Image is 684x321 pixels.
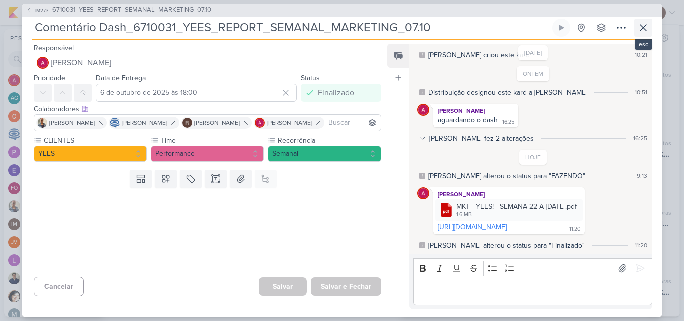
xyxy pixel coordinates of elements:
[635,50,647,59] div: 10:21
[569,225,581,233] div: 11:20
[419,242,425,248] div: Este log é visível à todos no kard
[435,189,583,199] div: [PERSON_NAME]
[637,171,647,180] div: 9:13
[110,118,120,128] img: Caroline Traven De Andrade
[34,146,147,162] button: YEES
[326,117,379,129] input: Buscar
[428,171,585,181] div: Alessandra alterou o status para "FAZENDO"
[34,104,381,114] div: Colaboradores
[413,258,652,278] div: Editor toolbar
[267,118,312,127] span: [PERSON_NAME]
[502,118,514,126] div: 16:25
[456,201,577,212] div: MKT - YEES! - SEMANA 22 A [DATE].pdf
[34,74,65,82] label: Prioridade
[34,54,381,72] button: [PERSON_NAME]
[419,52,425,58] div: Este log é visível à todos no kard
[49,118,95,127] span: [PERSON_NAME]
[435,199,583,221] div: MKT - YEES! - SEMANA 22 A 05 DE OUTUBRO.pdf
[438,116,498,124] div: aguardando o dash
[255,118,265,128] img: Alessandra Gomes
[635,88,647,97] div: 10:51
[268,146,381,162] button: Semanal
[151,146,264,162] button: Performance
[122,118,167,127] span: [PERSON_NAME]
[277,135,381,146] label: Recorrência
[194,118,240,127] span: [PERSON_NAME]
[96,74,146,82] label: Data de Entrega
[417,104,429,116] img: Alessandra Gomes
[429,133,534,144] div: [PERSON_NAME] fez 2 alterações
[301,74,320,82] label: Status
[417,187,429,199] img: Alessandra Gomes
[51,57,111,69] span: [PERSON_NAME]
[635,39,652,50] div: esc
[419,173,425,179] div: Este log é visível à todos no kard
[160,135,264,146] label: Time
[438,223,507,231] a: [URL][DOMAIN_NAME]
[557,24,565,32] div: Ligar relógio
[419,89,425,95] div: Este log é visível à todos no kard
[428,240,585,251] div: Alessandra alterou o status para "Finalizado"
[318,87,354,99] div: Finalizado
[428,50,530,60] div: Isabella criou este kard
[435,106,516,116] div: [PERSON_NAME]
[34,277,84,296] button: Cancelar
[182,118,192,128] img: Rafael Dornelles
[32,19,550,37] input: Kard Sem Título
[37,57,49,69] img: Alessandra Gomes
[37,118,47,128] img: Iara Santos
[428,87,587,98] div: Distribuição designou este kard a Alessandra
[43,135,147,146] label: CLIENTES
[635,241,647,250] div: 11:20
[633,134,647,143] div: 16:25
[413,278,652,305] div: Editor editing area: main
[34,44,74,52] label: Responsável
[301,84,381,102] button: Finalizado
[456,211,577,219] div: 1.6 MB
[96,84,297,102] input: Select a date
